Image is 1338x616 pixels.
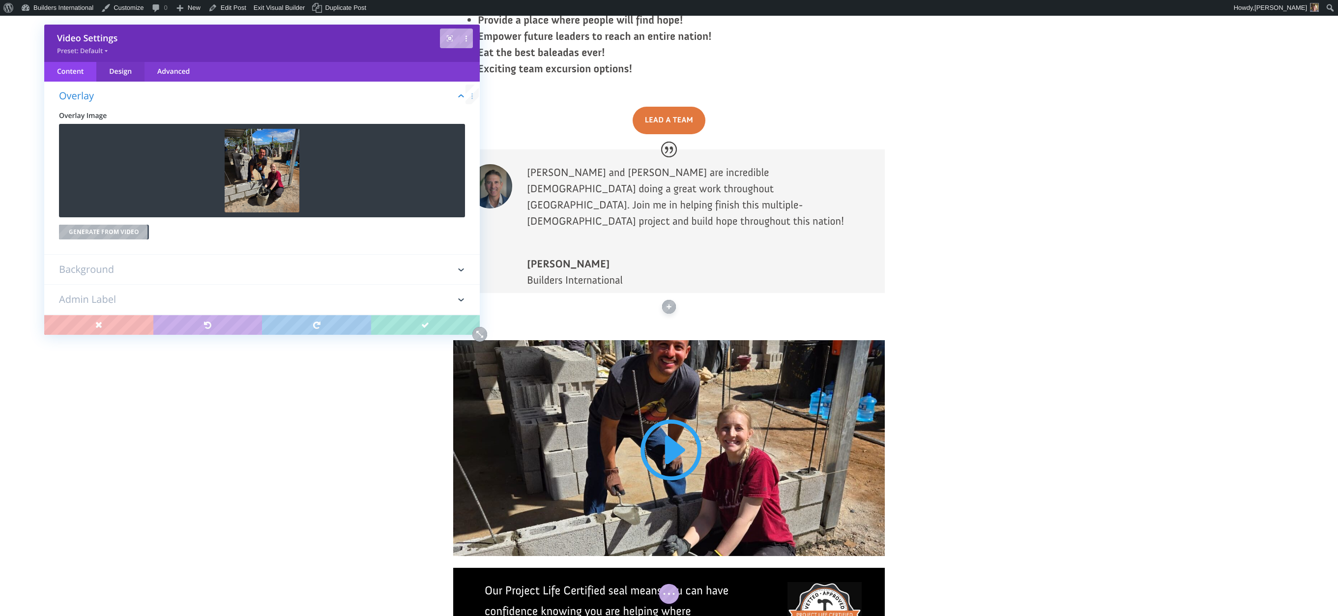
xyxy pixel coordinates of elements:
[44,62,96,82] div: Content
[96,62,145,82] div: Design
[145,62,203,82] div: Advanced
[1254,4,1307,11] span: [PERSON_NAME]
[59,111,107,121] span: Overlay Image
[59,76,465,111] h3: Overlay
[225,129,300,212] img: 0f06385c-2035-483f-acf6-72788e19da4d-e1759948680780.jpg
[59,285,465,314] h3: Admin Label
[59,225,149,239] button: Generate From Video
[57,32,117,44] span: Video Settings
[59,255,465,284] h3: Background
[57,47,103,55] span: Preset: Default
